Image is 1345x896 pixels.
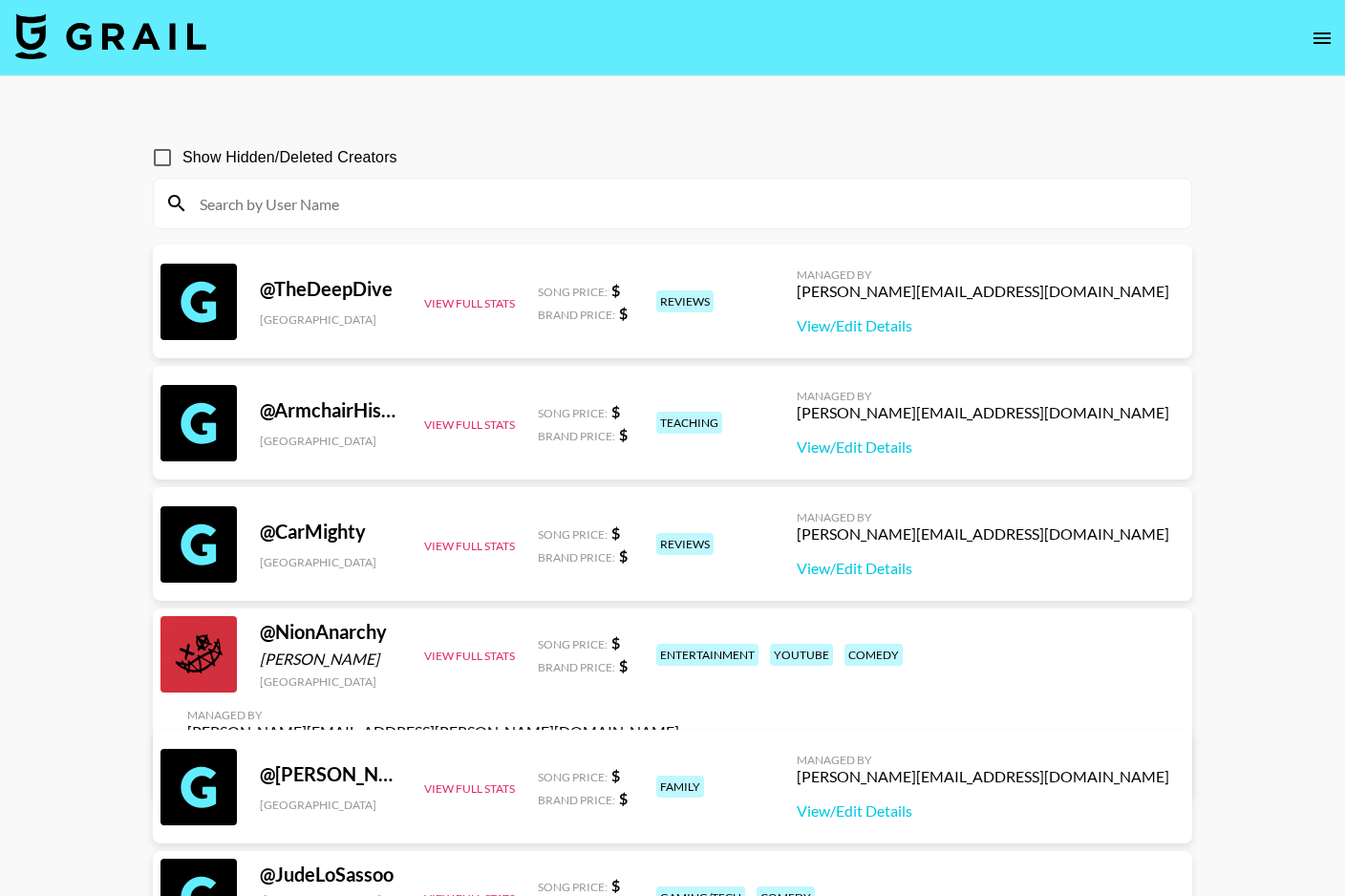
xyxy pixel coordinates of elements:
[260,520,401,544] div: @ CarMighty
[797,767,1169,786] div: [PERSON_NAME][EMAIL_ADDRESS][DOMAIN_NAME]
[424,417,515,432] button: View Full Stats
[611,523,620,542] strong: $
[797,389,1169,403] div: Managed By
[1303,19,1341,57] button: open drawer
[797,559,1169,578] a: View/Edit Details
[656,644,758,666] div: entertainment
[260,650,401,669] div: [PERSON_NAME]
[424,296,515,310] button: View Full Stats
[538,637,608,651] span: Song Price:
[15,13,206,59] img: Grail Talent
[611,402,620,420] strong: $
[797,403,1169,422] div: [PERSON_NAME][EMAIL_ADDRESS][DOMAIN_NAME]
[538,308,615,322] span: Brand Price:
[619,304,628,322] strong: $
[619,546,628,565] strong: $
[260,798,401,812] div: [GEOGRAPHIC_DATA]
[260,620,401,644] div: @ NionAnarchy
[182,146,397,169] span: Show Hidden/Deleted Creators
[538,880,608,894] span: Song Price:
[619,656,628,674] strong: $
[797,510,1169,524] div: Managed By
[538,793,615,807] span: Brand Price:
[770,644,833,666] div: youtube
[538,527,608,542] span: Song Price:
[656,776,704,798] div: family
[619,425,628,443] strong: $
[538,429,615,443] span: Brand Price:
[424,539,515,553] button: View Full Stats
[844,644,903,666] div: comedy
[538,770,608,784] span: Song Price:
[188,188,1180,219] input: Search by User Name
[260,398,401,422] div: @ ArmchairHistorian
[538,406,608,420] span: Song Price:
[187,708,679,722] div: Managed By
[260,277,401,301] div: @ TheDeepDive
[260,674,401,689] div: [GEOGRAPHIC_DATA]
[797,801,1169,821] a: View/Edit Details
[619,789,628,807] strong: $
[797,753,1169,767] div: Managed By
[260,762,401,786] div: @ [PERSON_NAME]
[611,281,620,299] strong: $
[424,649,515,663] button: View Full Stats
[656,412,722,434] div: teaching
[797,316,1169,335] a: View/Edit Details
[538,285,608,299] span: Song Price:
[797,267,1169,282] div: Managed By
[538,660,615,674] span: Brand Price:
[260,555,401,569] div: [GEOGRAPHIC_DATA]
[656,290,714,312] div: reviews
[260,312,401,327] div: [GEOGRAPHIC_DATA]
[611,633,620,651] strong: $
[611,766,620,784] strong: $
[260,863,401,886] div: @ JudeLoSassoo
[260,434,401,448] div: [GEOGRAPHIC_DATA]
[538,550,615,565] span: Brand Price:
[187,722,679,741] div: [PERSON_NAME][EMAIL_ADDRESS][PERSON_NAME][DOMAIN_NAME]
[656,533,714,555] div: reviews
[797,524,1169,544] div: [PERSON_NAME][EMAIL_ADDRESS][DOMAIN_NAME]
[424,781,515,796] button: View Full Stats
[611,876,620,894] strong: $
[797,282,1169,301] div: [PERSON_NAME][EMAIL_ADDRESS][DOMAIN_NAME]
[797,437,1169,457] a: View/Edit Details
